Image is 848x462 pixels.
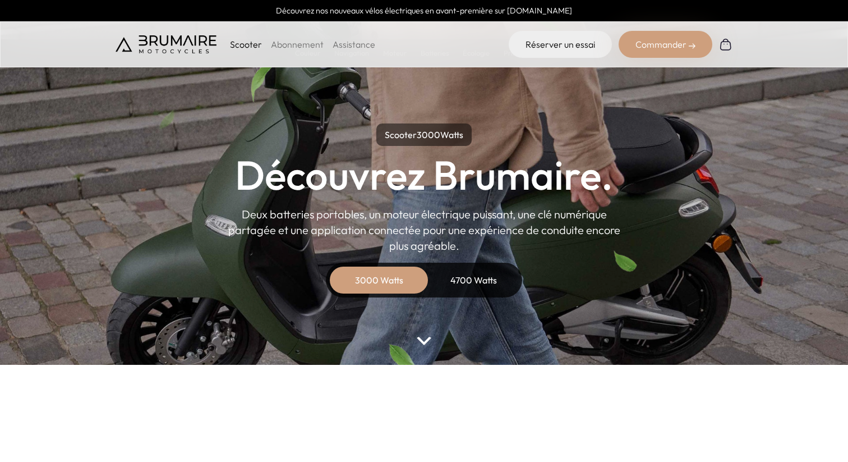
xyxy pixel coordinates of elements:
div: Commander [619,31,712,58]
p: Deux batteries portables, un moteur électrique puissant, une clé numérique partagée et une applic... [228,207,620,254]
a: Abonnement [271,39,324,50]
img: Panier [719,38,732,51]
a: Assistance [333,39,375,50]
div: 4700 Watts [428,267,518,294]
img: right-arrow-2.png [689,43,695,49]
span: 3000 [417,129,440,140]
a: Réserver un essai [509,31,612,58]
div: 3000 Watts [334,267,424,294]
img: arrow-bottom.png [417,337,431,345]
img: Brumaire Motocycles [116,35,216,53]
p: Scooter [230,38,262,51]
h1: Découvrez Brumaire. [235,155,613,195]
p: Scooter Watts [376,123,472,146]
